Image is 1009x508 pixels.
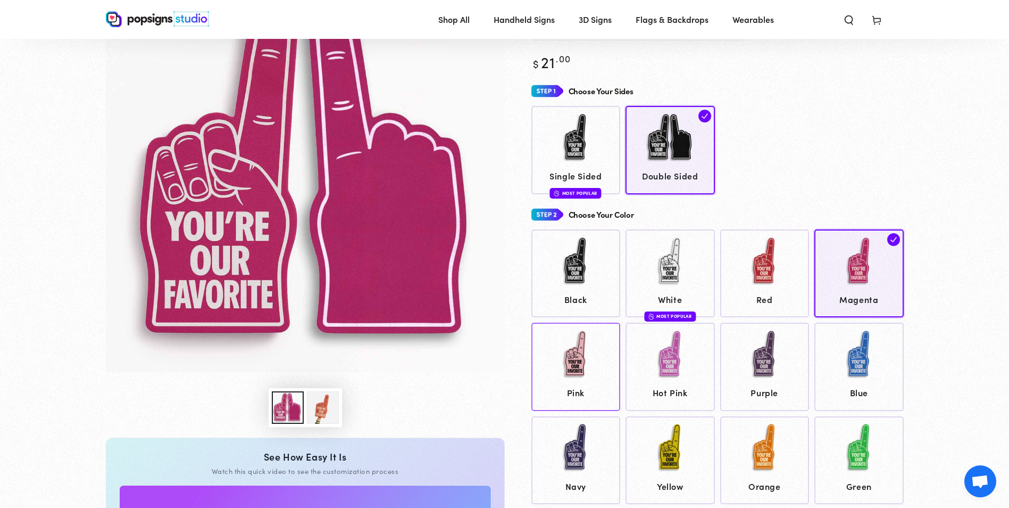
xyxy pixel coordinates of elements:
[631,292,710,307] span: White
[549,328,602,381] img: Pink
[119,466,491,476] div: Watch this quick video to see the customization process
[644,328,697,381] img: Hot Pink
[579,12,612,27] span: 3D Signs
[536,292,615,307] span: Black
[820,479,899,494] span: Green
[644,235,697,288] img: White
[725,292,804,307] span: Red
[536,168,615,184] span: Single Sided
[494,12,555,27] span: Handheld Signs
[272,391,304,424] button: Load image 19 in gallery view
[626,230,715,317] a: White White Most Popular
[644,312,696,322] div: Most Popular
[724,5,782,34] a: Wearables
[738,328,791,381] img: Purple
[531,106,621,194] a: Single Sided Single Sided Most Popular
[550,188,602,198] div: Most Popular
[720,230,810,317] a: Red Red
[569,210,634,219] h4: Choose Your Color
[307,391,339,424] button: Load image 2 in gallery view
[531,230,621,317] a: Black Black
[720,323,810,411] a: Purple Purple
[832,235,886,288] img: Magenta
[549,421,602,474] img: Navy
[832,421,886,474] img: Green
[531,205,563,225] img: Step 2
[814,416,904,504] a: Green Green
[644,421,697,474] img: Yellow
[698,110,711,122] img: check.svg
[533,56,539,71] span: $
[738,235,791,288] img: Red
[738,421,791,474] img: Orange
[835,7,863,31] summary: Search our site
[832,328,886,381] img: Blue
[531,323,621,411] a: Pink Pink
[644,111,697,165] img: Double Sided
[556,52,571,65] sup: .00
[430,5,478,34] a: Shop All
[725,385,804,400] span: Purple
[438,12,470,27] span: Shop All
[119,451,491,463] div: See How Easy It Is
[631,168,710,184] span: Double Sided
[569,87,633,96] h4: Choose Your Sides
[720,416,810,504] a: Orange Orange
[732,12,774,27] span: Wearables
[531,81,563,101] img: Step 1
[536,385,615,400] span: Pink
[887,233,900,246] img: check.svg
[631,385,710,400] span: Hot Pink
[549,111,602,165] img: Single Sided
[820,385,899,400] span: Blue
[628,5,716,34] a: Flags & Backdrops
[626,106,715,194] a: Double Sided Double Sided
[814,230,904,317] a: Magenta Magenta
[531,416,621,504] a: Navy Navy
[820,292,899,307] span: Magenta
[106,11,209,27] img: Popsigns Studio
[536,479,615,494] span: Navy
[626,416,715,504] a: Yellow Yellow
[486,5,563,34] a: Handheld Signs
[554,190,560,197] img: fire.svg
[531,51,571,72] bdi: 21
[648,313,654,320] img: fire.svg
[814,323,904,411] a: Blue Blue
[549,235,602,288] img: Black
[636,12,708,27] span: Flags & Backdrops
[725,479,804,494] span: Orange
[626,323,715,411] a: Hot Pink Hot Pink
[631,479,710,494] span: Yellow
[964,465,996,497] a: Open chat
[571,5,620,34] a: 3D Signs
